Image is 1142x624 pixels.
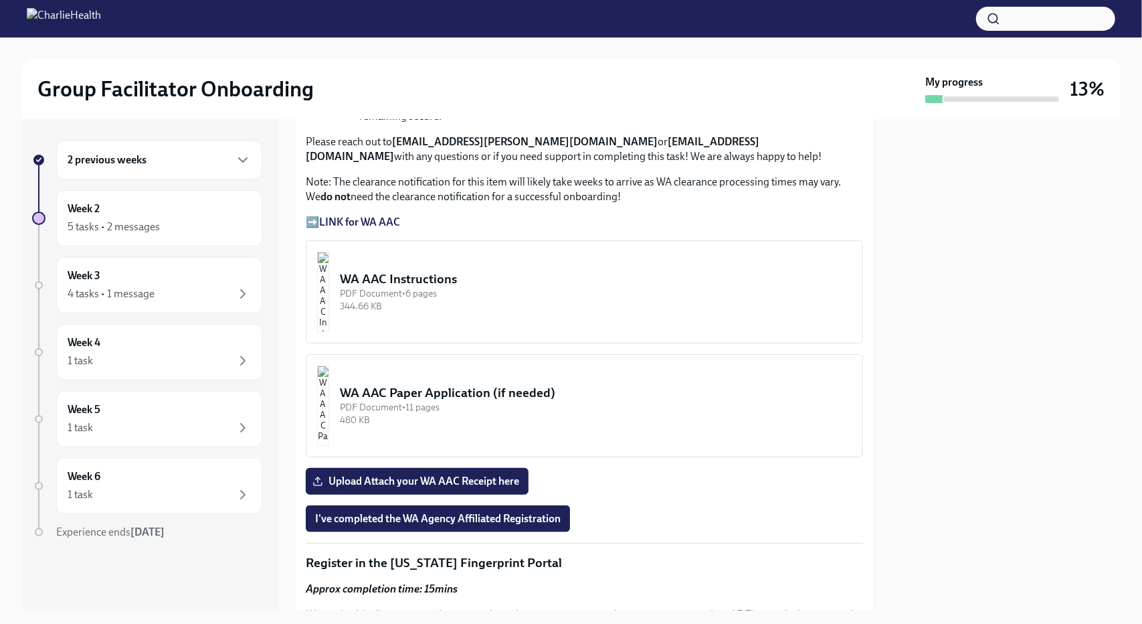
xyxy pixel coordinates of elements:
[306,135,863,164] p: Please reach out to or with any questions or if you need support in completing this task! We are ...
[68,220,160,234] div: 5 tasks • 2 messages
[306,354,863,457] button: WA AAC Paper Application (if needed)PDF Document•11 pages480 KB
[340,401,852,414] div: PDF Document • 11 pages
[392,135,658,148] strong: [EMAIL_ADDRESS][PERSON_NAME][DOMAIN_NAME]
[320,190,351,203] strong: do not
[317,252,329,332] img: WA AAC Instructions
[306,554,863,572] p: Register in the [US_STATE] Fingerprint Portal
[306,135,759,163] strong: [EMAIL_ADDRESS][DOMAIN_NAME]
[68,402,100,417] h6: Week 5
[68,202,100,216] h6: Week 2
[68,287,155,301] div: 4 tasks • 1 message
[319,216,400,228] a: LINK for WA AAC
[68,354,93,368] div: 1 task
[306,175,863,204] p: Note: The clearance notification for this item will likely take weeks to arrive as WA clearance p...
[68,487,93,502] div: 1 task
[130,526,165,538] strong: [DATE]
[315,512,561,526] span: I've completed the WA Agency Affiliated Registration
[340,414,852,426] div: 480 KB
[27,8,101,29] img: CharlieHealth
[1070,77,1105,101] h3: 13%
[68,469,100,484] h6: Week 6
[925,75,983,90] strong: My progress
[340,300,852,313] div: 344.66 KB
[68,153,147,167] h6: 2 previous weeks
[56,141,262,179] div: 2 previous weeks
[68,268,100,283] h6: Week 3
[315,475,519,488] span: Upload Attach your WA AAC Receipt here
[68,420,93,435] div: 1 task
[340,287,852,300] div: PDF Document • 6 pages
[340,384,852,402] div: WA AAC Paper Application (if needed)
[32,324,262,380] a: Week 41 task
[56,526,165,538] span: Experience ends
[32,458,262,514] a: Week 61 task
[340,270,852,288] div: WA AAC Instructions
[317,366,329,446] img: WA AAC Paper Application (if needed)
[306,240,863,343] button: WA AAC InstructionsPDF Document•6 pages344.66 KB
[37,76,314,102] h2: Group Facilitator Onboarding
[306,215,863,230] p: ➡️
[306,582,458,595] strong: Approx completion time: 15mins
[306,505,570,532] button: I've completed the WA Agency Affiliated Registration
[306,468,529,495] label: Upload Attach your WA AAC Receipt here
[32,257,262,313] a: Week 34 tasks • 1 message
[68,335,100,350] h6: Week 4
[32,391,262,447] a: Week 51 task
[32,190,262,246] a: Week 25 tasks • 2 messages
